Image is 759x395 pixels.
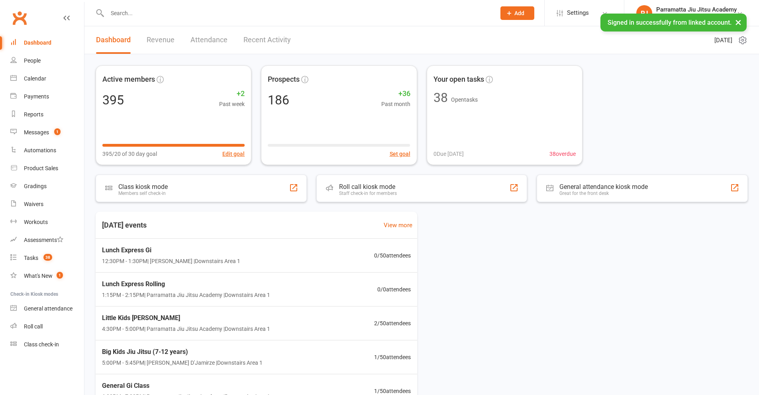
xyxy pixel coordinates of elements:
[10,159,84,177] a: Product Sales
[451,96,478,103] span: Open tasks
[268,94,289,106] div: 186
[656,13,737,20] div: Parramatta Jiu Jitsu Academy
[559,183,648,191] div: General attendance kiosk mode
[608,19,732,26] span: Signed in successfully from linked account.
[339,183,397,191] div: Roll call kiosk mode
[24,273,53,279] div: What's New
[377,285,411,294] span: 0 / 0 attendees
[24,305,73,312] div: General attendance
[24,201,43,207] div: Waivers
[567,4,589,22] span: Settings
[10,141,84,159] a: Automations
[102,94,124,106] div: 395
[24,341,59,348] div: Class check-in
[714,35,732,45] span: [DATE]
[10,52,84,70] a: People
[10,267,84,285] a: What's New1
[514,10,524,16] span: Add
[102,291,270,299] span: 1:15PM - 2:15PM | Parramatta Jiu Jitsu Academy | Downstairs Area 1
[549,149,576,158] span: 38 overdue
[433,91,448,104] div: 38
[102,313,270,323] span: Little Kids [PERSON_NAME]
[219,88,245,100] span: +2
[243,26,291,54] a: Recent Activity
[24,237,63,243] div: Assessments
[10,231,84,249] a: Assessments
[10,213,84,231] a: Workouts
[102,74,155,85] span: Active members
[384,220,412,230] a: View more
[10,8,29,28] a: Clubworx
[268,74,300,85] span: Prospects
[433,74,484,85] span: Your open tasks
[24,147,56,153] div: Automations
[10,88,84,106] a: Payments
[147,26,175,54] a: Revenue
[381,100,410,108] span: Past month
[10,70,84,88] a: Calendar
[374,251,411,260] span: 0 / 50 attendees
[500,6,534,20] button: Add
[102,245,240,255] span: Lunch Express Gi
[636,5,652,21] div: PJ
[24,57,41,64] div: People
[10,249,84,267] a: Tasks 38
[10,195,84,213] a: Waivers
[559,191,648,196] div: Great for the front desk
[24,165,58,171] div: Product Sales
[102,381,270,391] span: General Gi Class
[96,218,153,232] h3: [DATE] events
[118,183,168,191] div: Class kiosk mode
[24,75,46,82] div: Calendar
[102,347,263,357] span: Big Kids Jiu Jitsu (7-12 years)
[43,254,52,261] span: 38
[10,34,84,52] a: Dashboard
[96,26,131,54] a: Dashboard
[433,149,464,158] span: 0 Due [DATE]
[24,93,49,100] div: Payments
[10,318,84,336] a: Roll call
[24,255,38,261] div: Tasks
[102,279,270,289] span: Lunch Express Rolling
[102,257,240,265] span: 12:30PM - 1:30PM | [PERSON_NAME] | Downstairs Area 1
[24,129,49,136] div: Messages
[222,149,245,158] button: Edit goal
[339,191,397,196] div: Staff check-in for members
[24,323,43,330] div: Roll call
[731,14,745,31] button: ×
[374,319,411,328] span: 2 / 50 attendees
[24,219,48,225] div: Workouts
[24,111,43,118] div: Reports
[10,300,84,318] a: General attendance kiosk mode
[390,149,410,158] button: Set goal
[10,177,84,195] a: Gradings
[10,106,84,124] a: Reports
[102,149,157,158] span: 395/20 of 30 day goal
[102,324,270,333] span: 4:30PM - 5:00PM | Parramatta Jiu Jitsu Academy | Downstairs Area 1
[656,6,737,13] div: Parramatta Jiu Jitsu Academy
[381,88,410,100] span: +36
[105,8,490,19] input: Search...
[24,183,47,189] div: Gradings
[118,191,168,196] div: Members self check-in
[54,128,61,135] span: 1
[374,353,411,362] span: 1 / 50 attendees
[24,39,51,46] div: Dashboard
[57,272,63,279] span: 1
[102,358,263,367] span: 5:00PM - 5:45PM | [PERSON_NAME] D'Jamirze | Downstairs Area 1
[10,124,84,141] a: Messages 1
[10,336,84,354] a: Class kiosk mode
[219,100,245,108] span: Past week
[190,26,228,54] a: Attendance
